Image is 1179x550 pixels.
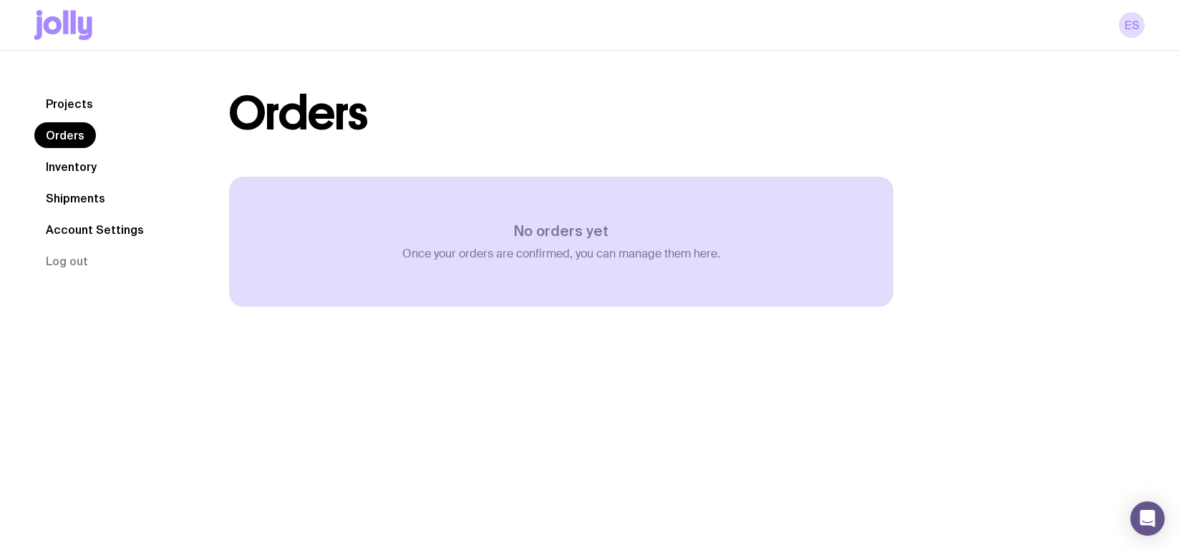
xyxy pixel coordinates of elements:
a: ES [1119,12,1145,38]
a: Shipments [34,185,117,211]
div: Open Intercom Messenger [1130,501,1165,536]
a: Projects [34,91,105,117]
p: Once your orders are confirmed, you can manage them here. [402,247,720,261]
a: Inventory [34,154,108,180]
a: Account Settings [34,217,155,242]
a: Orders [34,122,96,148]
h3: No orders yet [402,222,720,240]
button: Log out [34,248,100,274]
h1: Orders [229,91,367,137]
